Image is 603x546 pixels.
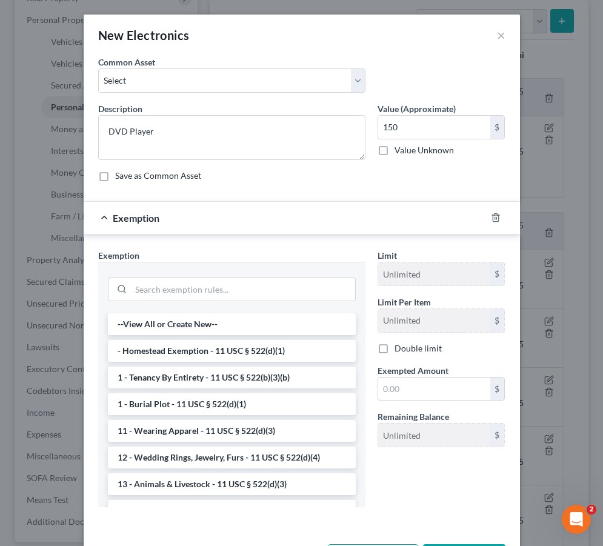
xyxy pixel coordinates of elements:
div: $ [490,378,505,401]
input: 0.00 [378,378,490,401]
li: 12 - Wedding Rings, Jewelry, Furs - 11 USC § 522(d)(4) [108,447,356,468]
div: New Electronics [98,27,190,44]
input: Search exemption rules... [131,278,355,301]
div: $ [490,262,505,285]
li: --View All or Create New-- [108,313,356,335]
label: Common Asset [98,56,155,68]
button: × [497,28,505,42]
input: 0.00 [378,116,490,139]
label: Value (Approximate) [378,102,456,115]
label: Limit Per Item [378,296,431,308]
label: Double limit [395,342,442,355]
li: 14 - Health Aids - 11 USC § 522(d)(9) [108,500,356,522]
div: $ [490,116,505,139]
span: Description [98,104,142,114]
span: Exemption [98,250,139,261]
div: $ [490,424,505,447]
li: - Homestead Exemption - 11 USC § 522(d)(1) [108,340,356,362]
input: -- [378,309,490,332]
label: Remaining Balance [378,410,449,423]
div: $ [490,309,505,332]
li: 13 - Animals & Livestock - 11 USC § 522(d)(3) [108,473,356,495]
input: -- [378,424,490,447]
span: Exemption [113,212,159,224]
label: Value Unknown [395,144,454,156]
label: Save as Common Asset [115,170,201,182]
li: 1 - Tenancy By Entirety - 11 USC § 522(b)(3)(b) [108,367,356,388]
span: 2 [587,505,596,514]
input: -- [378,262,490,285]
li: 11 - Wearing Apparel - 11 USC § 522(d)(3) [108,420,356,442]
iframe: Intercom live chat [562,505,591,534]
span: Limit [378,250,397,261]
li: 1 - Burial Plot - 11 USC § 522(d)(1) [108,393,356,415]
span: Exempted Amount [378,365,448,376]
